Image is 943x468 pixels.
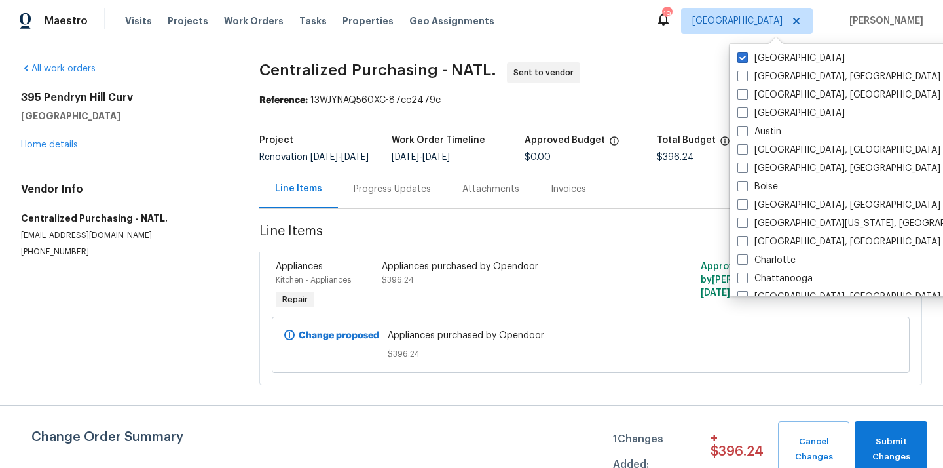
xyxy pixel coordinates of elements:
[609,136,619,153] span: The total cost of line items that have been approved by both Opendoor and the Trade Partner. This...
[168,14,208,28] span: Projects
[525,153,551,162] span: $0.00
[299,16,327,26] span: Tasks
[259,62,496,78] span: Centralized Purchasing - NATL.
[737,290,940,303] label: [GEOGRAPHIC_DATA], [GEOGRAPHIC_DATA]
[392,153,450,162] span: -
[259,136,293,145] h5: Project
[737,254,796,267] label: Charlotte
[737,107,845,120] label: [GEOGRAPHIC_DATA]
[276,276,351,284] span: Kitchen - Appliances
[388,347,794,361] span: $396.24
[310,153,338,162] span: [DATE]
[21,230,228,241] p: [EMAIL_ADDRESS][DOMAIN_NAME]
[737,144,940,157] label: [GEOGRAPHIC_DATA], [GEOGRAPHIC_DATA]
[21,212,228,225] h5: Centralized Purchasing - NATL.
[737,52,845,65] label: [GEOGRAPHIC_DATA]
[224,14,284,28] span: Work Orders
[422,153,450,162] span: [DATE]
[382,276,414,284] span: $396.24
[45,14,88,28] span: Maestro
[342,14,394,28] span: Properties
[692,14,783,28] span: [GEOGRAPHIC_DATA]
[657,153,694,162] span: $396.24
[513,66,579,79] span: Sent to vendor
[409,14,494,28] span: Geo Assignments
[275,182,322,195] div: Line Items
[21,183,228,196] h4: Vendor Info
[354,183,431,196] div: Progress Updates
[276,262,323,271] span: Appliances
[701,262,798,298] span: Approved by [PERSON_NAME] on
[737,88,940,102] label: [GEOGRAPHIC_DATA], [GEOGRAPHIC_DATA]
[392,136,485,145] h5: Work Order Timeline
[737,162,940,175] label: [GEOGRAPHIC_DATA], [GEOGRAPHIC_DATA]
[259,96,308,105] b: Reference:
[737,272,813,285] label: Chattanooga
[392,153,419,162] span: [DATE]
[277,293,313,306] span: Repair
[259,94,922,107] div: 13WJYNAQ560XC-87cc2479c
[310,153,369,162] span: -
[737,70,940,83] label: [GEOGRAPHIC_DATA], [GEOGRAPHIC_DATA]
[737,199,940,212] label: [GEOGRAPHIC_DATA], [GEOGRAPHIC_DATA]
[259,225,852,249] span: Line Items
[701,288,730,298] span: [DATE]
[259,153,369,162] span: Renovation
[657,136,716,145] h5: Total Budget
[21,140,78,149] a: Home details
[844,14,923,28] span: [PERSON_NAME]
[737,235,940,248] label: [GEOGRAPHIC_DATA], [GEOGRAPHIC_DATA]
[382,260,640,273] div: Appliances purchased by Opendoor
[21,64,96,73] a: All work orders
[737,125,781,138] label: Austin
[299,331,379,340] b: Change proposed
[525,136,605,145] h5: Approved Budget
[21,109,228,123] h5: [GEOGRAPHIC_DATA]
[125,14,152,28] span: Visits
[21,246,228,258] p: [PHONE_NUMBER]
[737,180,778,193] label: Boise
[720,136,730,153] span: The total cost of line items that have been proposed by Opendoor. This sum includes line items th...
[662,8,671,21] div: 19
[551,183,586,196] div: Invoices
[21,91,228,104] h2: 395 Pendryn Hill Curv
[388,329,794,342] span: Appliances purchased by Opendoor
[341,153,369,162] span: [DATE]
[462,183,519,196] div: Attachments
